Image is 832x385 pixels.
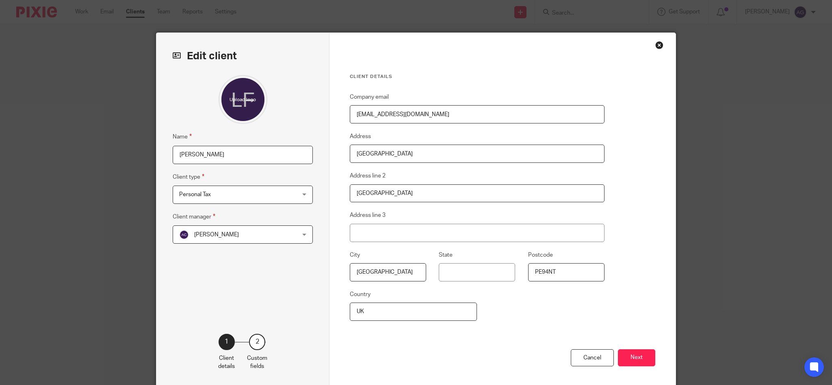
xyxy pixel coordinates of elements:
p: Custom fields [247,354,267,371]
label: City [350,251,360,259]
span: [PERSON_NAME] [194,232,239,238]
h2: Edit client [173,49,313,63]
div: Cancel [571,349,614,367]
div: 1 [219,334,235,350]
label: State [439,251,453,259]
label: Client type [173,172,204,182]
label: Client manager [173,212,215,221]
div: Close this dialog window [655,41,663,49]
label: Postcode [528,251,553,259]
div: 2 [249,334,265,350]
label: Company email [350,93,389,101]
label: Name [173,132,192,141]
p: Client details [218,354,235,371]
img: svg%3E [179,230,189,240]
label: Address line 2 [350,172,386,180]
span: Personal Tax [179,192,211,197]
label: Country [350,290,370,298]
button: Next [618,349,655,367]
label: Address line 3 [350,211,386,219]
h3: Client details [350,74,604,80]
label: Address [350,132,371,141]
